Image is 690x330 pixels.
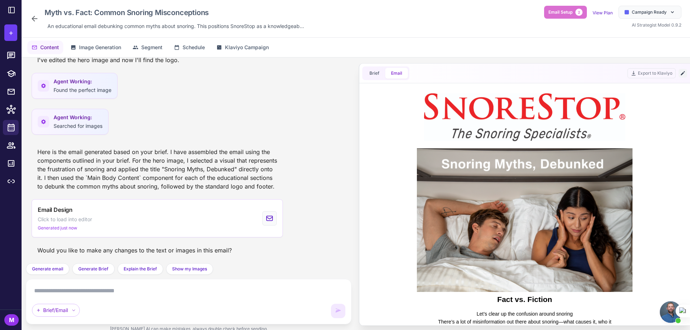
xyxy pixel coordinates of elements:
span: Click to load into editor [38,215,92,223]
button: Show my Images [166,263,213,275]
span: Content [40,43,59,51]
div: M [4,314,19,326]
span: Show my Images [172,266,207,272]
span: An educational email debunking common myths about snoring. This positions SnoreStop as a knowledg... [47,22,304,30]
a: View Plan [593,10,613,15]
button: Content [27,41,63,54]
span: Agent Working: [54,78,111,85]
img: SnoreStop Logo [53,7,254,55]
button: Generate email [26,263,69,275]
span: Found the perfect image [54,87,111,93]
span: Campaign Ready [632,9,667,15]
span: Generate Brief [78,266,109,272]
p: There’s a lot of misinformation out there about snoring—what causes it, who it affects, and how t... [60,232,247,264]
button: Email [385,68,408,79]
span: AI Strategist Model 0.9.2 [632,22,681,28]
h2: Fact vs. Fiction [60,209,247,217]
span: Explain the Brief [124,266,157,272]
button: Edit Email [678,69,687,78]
span: + [9,27,13,38]
button: Klaviyo Campaign [212,41,273,54]
div: Brief/Email [32,304,80,317]
button: Schedule [170,41,209,54]
img: A woman frustrated by her partner's snoring with text overlay: Snoring Myths, Debunked. [46,62,262,206]
p: Let’s clear up the confusion around snoring [60,224,247,232]
button: + [4,24,17,41]
button: Email Setup2 [544,6,587,19]
div: Click to edit description [45,21,307,32]
span: Schedule [183,43,205,51]
span: 2 [575,9,583,16]
span: Generate email [32,266,63,272]
span: Searched for images [54,123,102,129]
span: Segment [141,43,162,51]
div: Here is the email generated based on your brief. I have assembled the email using the components ... [32,145,283,194]
span: Email Setup [548,9,572,15]
button: Brief [364,68,385,79]
button: Export to Klaviyo [627,68,676,78]
span: Klaviyo Campaign [225,43,269,51]
div: I've edited the hero image and now I'll find the logo. [32,53,185,67]
button: Image Generation [66,41,125,54]
span: Email Design [38,205,73,214]
button: Segment [128,41,167,54]
span: Image Generation [79,43,121,51]
a: Open chat [660,301,681,323]
span: Generated just now [38,225,77,231]
button: Generate Brief [72,263,115,275]
button: Explain the Brief [118,263,163,275]
div: Would you like to make any changes to the text or images in this email? [32,243,238,257]
span: Agent Working: [54,113,102,121]
div: Click to edit campaign name [42,6,307,19]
